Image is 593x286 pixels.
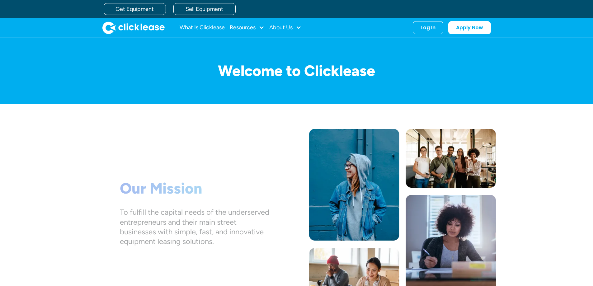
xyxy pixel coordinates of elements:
div: To fulfill the capital needs of the underserved entrepreneurs and their main street businesses wi... [120,207,269,246]
a: What Is Clicklease [180,21,225,34]
a: Get Equipment [104,3,166,15]
h1: Our Mission [120,180,269,198]
h1: Welcome to Clicklease [97,63,496,79]
a: Sell Equipment [173,3,236,15]
img: Clicklease logo [102,21,165,34]
a: Apply Now [448,21,491,34]
div: Log In [421,25,435,31]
